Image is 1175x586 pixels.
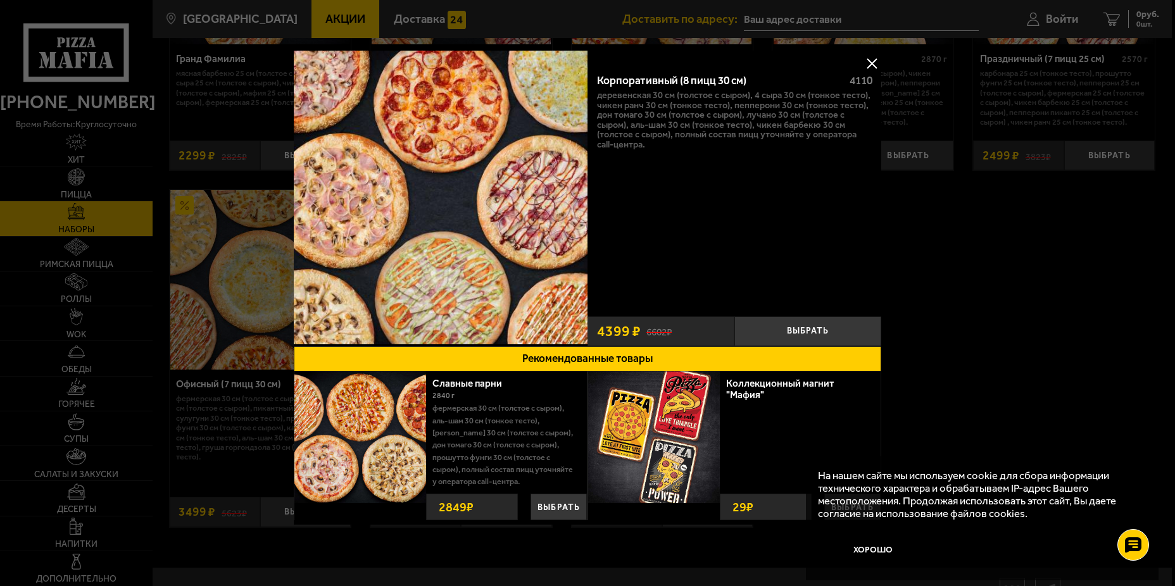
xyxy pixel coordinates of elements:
[850,74,872,87] span: 4110
[432,402,577,487] p: Фермерская 30 см (толстое с сыром), Аль-Шам 30 см (тонкое тесто), [PERSON_NAME] 30 см (толстое с ...
[436,494,477,520] strong: 2849 ₽
[294,346,881,371] button: Рекомендованные товары
[294,51,587,344] img: Корпоративный (8 пицц 30 см)
[597,74,839,87] div: Корпоративный (8 пицц 30 см)
[726,378,834,401] a: Коллекционный магнит "Мафия"
[597,324,641,339] span: 4399 ₽
[432,391,455,400] span: 2840 г
[729,494,757,520] strong: 29 ₽
[734,316,881,346] button: Выбрать
[646,325,672,337] s: 6602 ₽
[597,90,872,149] p: Деревенская 30 см (толстое с сыром), 4 сыра 30 см (тонкое тесто), Чикен Ранч 30 см (тонкое тесто)...
[531,494,587,520] button: Выбрать
[294,51,587,346] a: Корпоративный (8 пицц 30 см)
[818,531,928,568] button: Хорошо
[432,378,514,389] a: Славные парни
[818,469,1138,520] p: На нашем сайте мы используем cookie для сбора информации технического характера и обрабатываем IP...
